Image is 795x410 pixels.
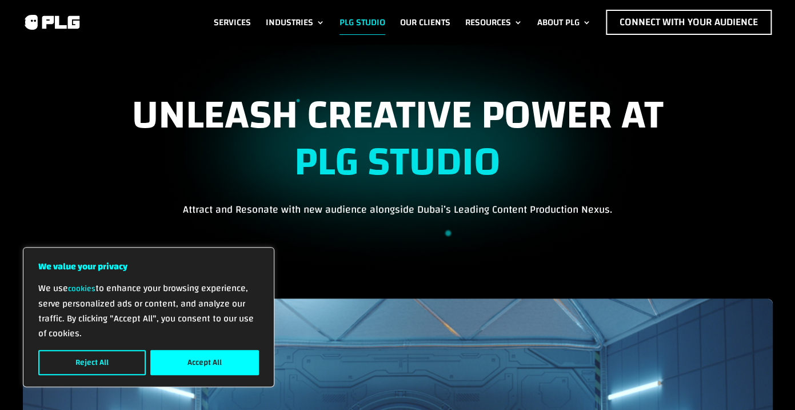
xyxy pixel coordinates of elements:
[606,10,772,35] a: Connect with Your Audience
[537,10,591,35] a: About PLG
[465,10,522,35] a: Resources
[294,124,501,200] strong: PLG STUDIO
[38,259,259,274] p: We value your privacy
[23,92,773,201] h1: UNLEASH CREATIVE POWER AT
[150,350,259,375] button: Accept All
[266,10,325,35] a: Industries
[214,10,251,35] a: Services
[38,350,146,375] button: Reject All
[23,247,274,387] div: We value your privacy
[23,201,773,218] p: Attract and Resonate with new audience alongside Dubai’s Leading Content Production Nexus.
[68,281,95,296] a: cookies
[38,281,259,341] p: We use to enhance your browsing experience, serve personalized ads or content, and analyze our tr...
[400,10,450,35] a: Our Clients
[339,10,385,35] a: PLG Studio
[738,355,795,410] iframe: Chat Widget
